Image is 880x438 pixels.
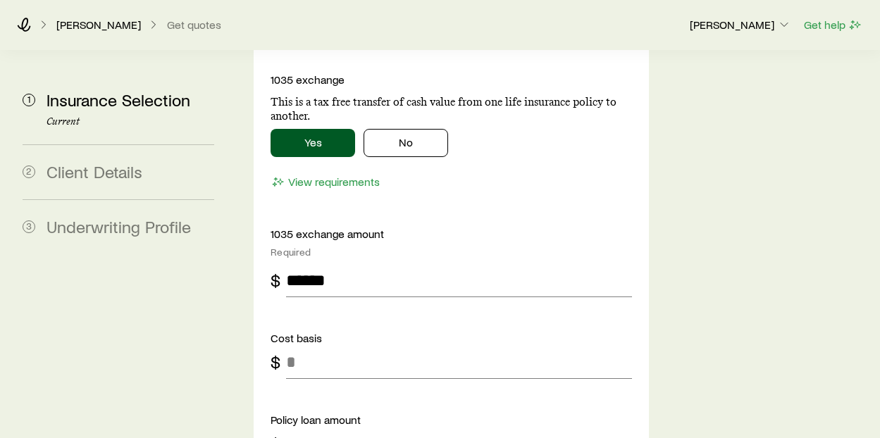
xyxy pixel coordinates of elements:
[364,129,448,157] button: No
[271,227,631,241] p: 1035 exchange amount
[47,116,214,127] p: Current
[271,413,631,427] p: Policy loan amount
[271,129,355,157] button: Yes
[271,174,380,190] button: View requirements
[271,270,280,290] div: $
[271,246,631,258] div: Required
[166,18,222,32] button: Get quotes
[271,331,631,345] p: Cost basis
[47,216,191,237] span: Underwriting Profile
[23,165,35,178] span: 2
[23,94,35,106] span: 1
[56,18,141,32] p: [PERSON_NAME]
[271,73,631,87] p: 1035 exchange
[23,220,35,233] span: 3
[47,89,190,110] span: Insurance Selection
[689,17,792,34] button: [PERSON_NAME]
[47,161,142,182] span: Client Details
[803,17,863,33] button: Get help
[271,352,280,372] div: $
[271,95,631,123] p: This is a tax free transfer of cash value from one life insurance policy to another.
[690,18,791,32] p: [PERSON_NAME]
